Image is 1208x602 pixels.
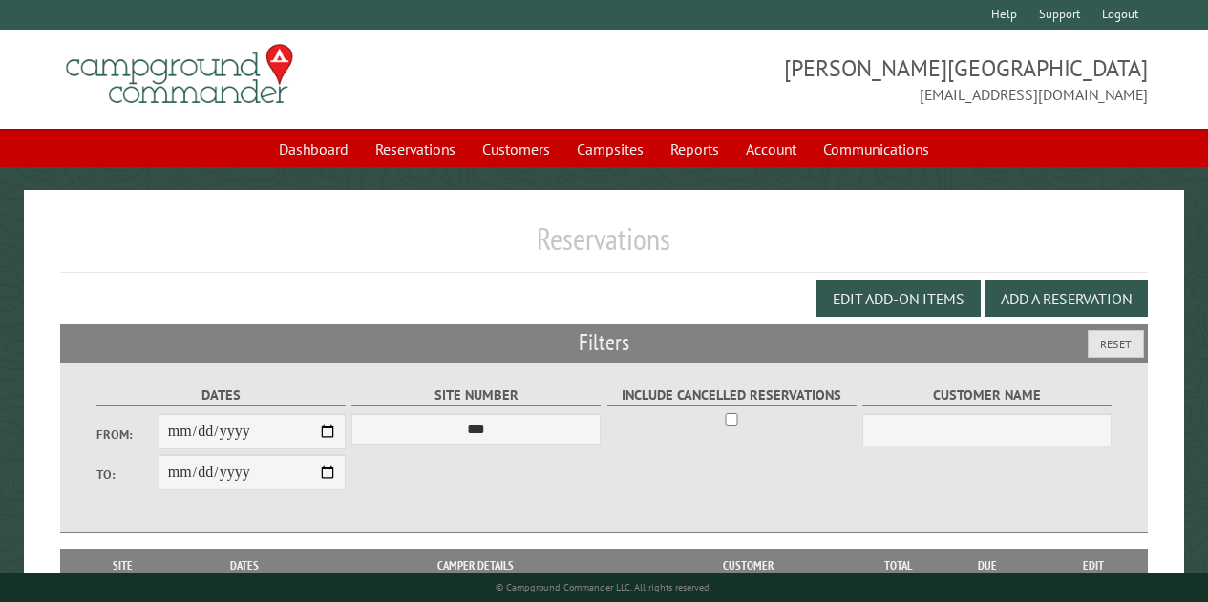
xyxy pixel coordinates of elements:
label: Dates [96,384,346,406]
button: Edit Add-on Items [816,280,981,317]
a: Campsites [565,131,655,167]
a: Dashboard [267,131,360,167]
th: Camper Details [314,549,637,583]
h2: Filters [60,324,1148,361]
img: Campground Commander [60,37,299,112]
th: Site [70,549,175,583]
th: Edit [1038,549,1147,583]
a: Communications [812,131,941,167]
button: Reset [1088,330,1144,358]
span: [PERSON_NAME][GEOGRAPHIC_DATA] [EMAIL_ADDRESS][DOMAIN_NAME] [604,52,1148,106]
label: From: [96,426,159,444]
label: Include Cancelled Reservations [607,384,857,406]
h1: Reservations [60,220,1148,273]
small: © Campground Commander LLC. All rights reserved. [496,581,711,593]
a: Reservations [364,131,467,167]
label: Site Number [351,384,601,406]
label: Customer Name [862,384,1112,406]
a: Customers [471,131,562,167]
label: To: [96,466,159,484]
th: Due [937,549,1039,583]
th: Customer [637,549,860,583]
button: Add a Reservation [985,280,1148,317]
a: Reports [659,131,731,167]
th: Dates [176,549,314,583]
th: Total [860,549,937,583]
a: Account [734,131,808,167]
